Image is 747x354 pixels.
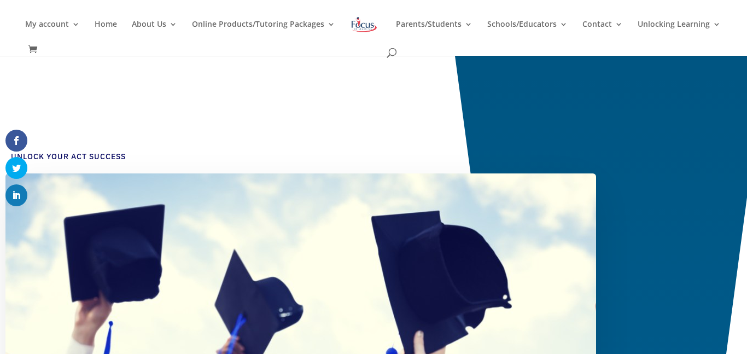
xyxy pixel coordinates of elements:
[487,20,568,46] a: Schools/Educators
[582,20,623,46] a: Contact
[11,152,580,168] h4: Unlock Your ACT Success
[350,15,378,34] img: Focus on Learning
[95,20,117,46] a: Home
[132,20,177,46] a: About Us
[396,20,472,46] a: Parents/Students
[25,20,80,46] a: My account
[192,20,335,46] a: Online Products/Tutoring Packages
[638,20,721,46] a: Unlocking Learning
